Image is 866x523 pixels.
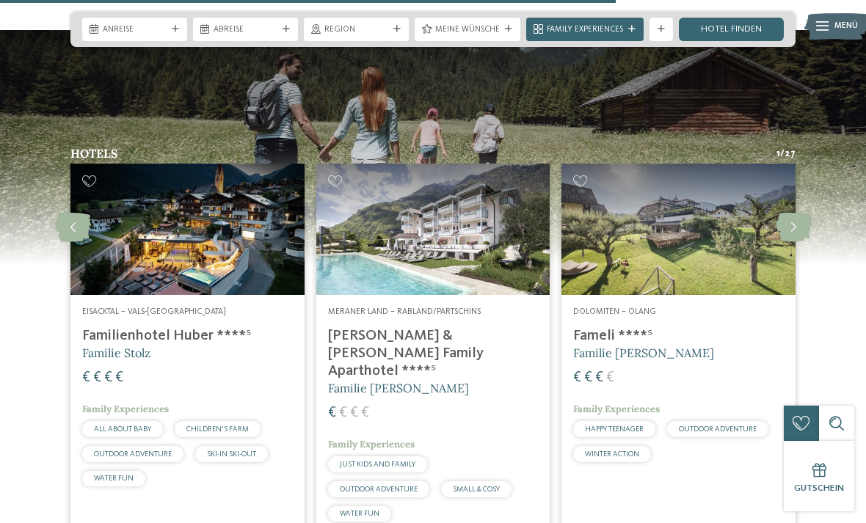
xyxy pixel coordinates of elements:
span: Abreise [214,24,277,36]
span: 27 [785,147,796,161]
span: Family Experiences [82,403,169,415]
span: Familie [PERSON_NAME] [328,381,469,395]
span: € [93,370,101,385]
span: Meraner Land – Rabland/Partschins [328,307,481,316]
span: SKI-IN SKI-OUT [207,450,256,458]
span: 1 [776,147,780,161]
span: OUTDOOR ADVENTURE [94,450,172,458]
span: € [115,370,123,385]
span: CHILDREN’S FARM [186,425,249,433]
img: Kinderfreundliches Hotel in Südtirol mit Pool gesucht? [561,164,796,295]
span: WATER FUN [340,510,379,517]
span: Region [324,24,388,36]
h4: Familienhotel Huber ****ˢ [82,327,293,345]
span: ALL ABOUT BABY [94,425,151,433]
span: Familie Stolz [82,345,150,360]
a: Hotel finden [679,18,784,41]
span: JUST KIDS AND FAMILY [340,461,415,468]
img: Kinderfreundliches Hotel in Südtirol mit Pool gesucht? [70,164,305,295]
span: € [82,370,90,385]
span: € [573,370,581,385]
span: WATER FUN [94,475,134,482]
span: HAPPY TEENAGER [585,425,644,433]
h4: [PERSON_NAME] & [PERSON_NAME] Family Aparthotel ****ˢ [328,327,539,380]
span: Familie [PERSON_NAME] [573,345,714,360]
span: € [584,370,592,385]
span: Dolomiten – Olang [573,307,656,316]
span: Family Experiences [573,403,660,415]
span: Eisacktal – Vals-[GEOGRAPHIC_DATA] [82,307,226,316]
span: € [339,406,347,420]
span: SMALL & COSY [453,486,500,493]
span: € [328,406,336,420]
span: OUTDOOR ADVENTURE [679,425,757,433]
span: € [104,370,112,385]
img: Kinderfreundliches Hotel in Südtirol mit Pool gesucht? [316,164,550,295]
span: Family Experiences [328,438,415,450]
span: Anreise [103,24,167,36]
span: € [595,370,603,385]
span: Family Experiences [547,24,623,36]
span: € [361,406,369,420]
span: Meine Wünsche [435,24,500,36]
span: Hotels [70,146,118,161]
span: € [606,370,614,385]
span: € [350,406,358,420]
span: / [780,147,785,161]
span: WINTER ACTION [585,450,639,458]
span: OUTDOOR ADVENTURE [340,486,418,493]
span: Gutschein [794,483,844,493]
a: Gutschein [784,441,854,511]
